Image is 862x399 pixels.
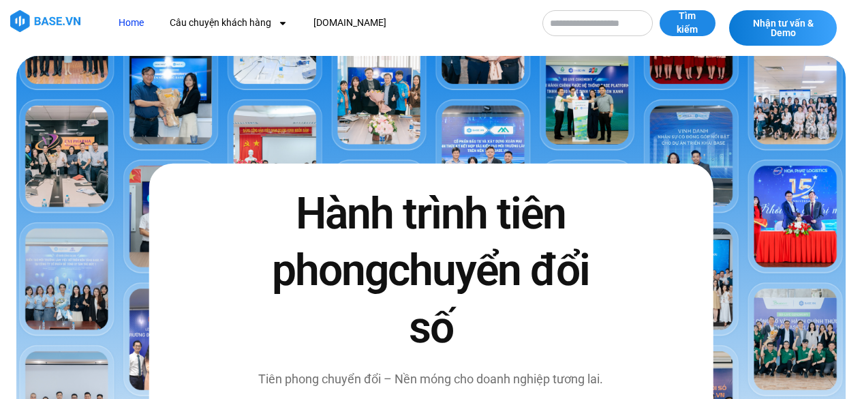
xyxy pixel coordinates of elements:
span: Tìm kiếm [673,10,702,36]
a: Home [108,10,154,35]
button: Tìm kiếm [660,10,715,36]
a: Nhận tư vấn & Demo [729,10,837,46]
h2: Hành trình tiên phong [254,186,609,356]
p: Tiên phong chuyển đổi – Nền móng cho doanh nghiệp tương lai. [254,370,609,388]
nav: Menu [108,10,529,35]
a: [DOMAIN_NAME] [303,10,397,35]
a: Câu chuyện khách hàng [159,10,298,35]
span: Nhận tư vấn & Demo [743,18,823,38]
span: chuyển đổi số [388,245,589,353]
